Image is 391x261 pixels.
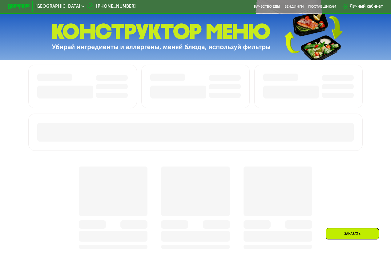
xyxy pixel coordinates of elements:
[308,4,336,9] div: поставщикам
[350,3,383,10] div: Личный кабинет
[284,4,304,9] a: Вендинги
[87,3,135,10] a: [PHONE_NUMBER]
[35,4,80,9] span: [GEOGRAPHIC_DATA]
[326,228,379,239] div: Заказать
[254,4,280,9] a: Качество еды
